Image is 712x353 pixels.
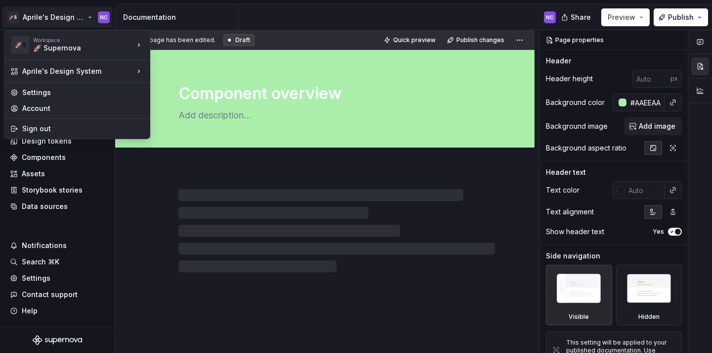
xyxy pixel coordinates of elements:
[22,103,144,113] div: Account
[22,66,134,76] div: Aprile's Design System
[22,88,144,98] div: Settings
[33,37,134,43] div: Workspace
[22,124,144,134] div: Sign out
[33,43,117,53] div: 🚀 Supernova
[11,36,29,54] div: 🚀S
